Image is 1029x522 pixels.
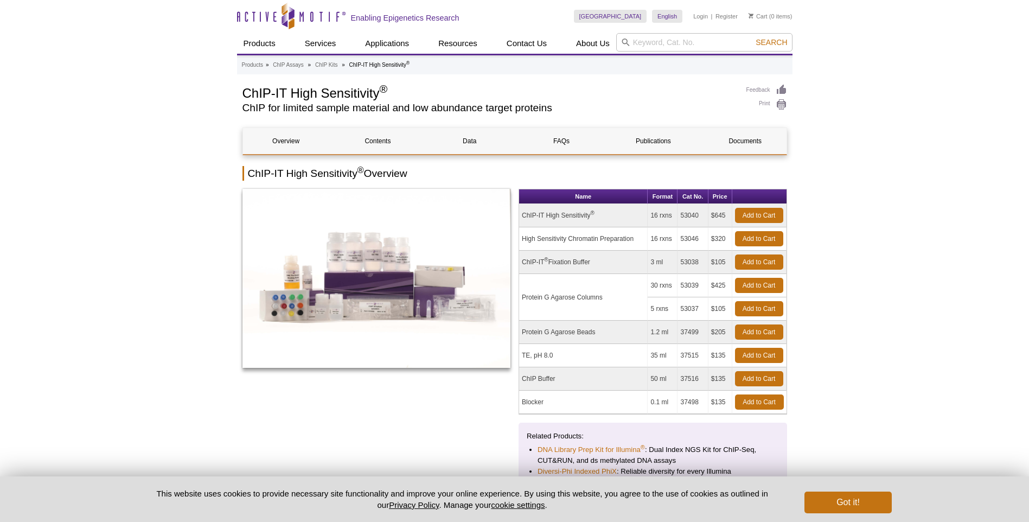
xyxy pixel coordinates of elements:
a: Add to Cart [735,348,783,363]
td: 53039 [678,274,708,297]
img: ChIP-IT High Sensitivity Kit [242,189,511,368]
td: 3 ml [648,251,678,274]
a: Cart [749,12,768,20]
li: » [342,62,345,68]
li: ChIP-IT High Sensitivity [349,62,410,68]
td: 0.1 ml [648,391,678,414]
a: DNA Library Prep Kit for Illumina® [538,444,645,455]
a: Products [242,60,263,70]
h2: ChIP for limited sample material and low abundance target proteins [242,103,736,113]
a: Add to Cart [735,254,783,270]
button: Got it! [804,492,891,513]
td: Protein G Agarose Columns [519,274,648,321]
li: » [308,62,311,68]
td: ChIP Buffer [519,367,648,391]
a: Feedback [746,84,787,96]
a: English [652,10,682,23]
span: Search [756,38,787,47]
a: Applications [359,33,416,54]
a: Print [746,99,787,111]
a: Services [298,33,343,54]
td: 30 rxns [648,274,678,297]
a: Add to Cart [735,394,784,410]
td: 53037 [678,297,708,321]
li: : Reliable diversity for every Illumina sequencing run [538,466,768,488]
td: 50 ml [648,367,678,391]
td: ChIP-IT Fixation Buffer [519,251,648,274]
td: TE, pH 8.0 [519,344,648,367]
td: $320 [708,227,732,251]
a: Data [426,128,513,154]
a: About Us [570,33,616,54]
input: Keyword, Cat. No. [616,33,792,52]
td: Blocker [519,391,648,414]
a: Add to Cart [735,324,783,340]
td: $135 [708,344,732,367]
a: Products [237,33,282,54]
td: 37498 [678,391,708,414]
a: Add to Cart [735,278,783,293]
sup: ® [544,257,548,263]
sup: ® [379,83,387,95]
td: $135 [708,391,732,414]
a: Add to Cart [735,301,783,316]
sup: ® [406,60,410,66]
a: Login [693,12,708,20]
td: 5 rxns [648,297,678,321]
a: Add to Cart [735,208,783,223]
td: 37515 [678,344,708,367]
a: Documents [702,128,788,154]
td: 53038 [678,251,708,274]
button: Search [752,37,790,47]
img: Your Cart [749,13,753,18]
th: Cat No. [678,189,708,204]
a: [GEOGRAPHIC_DATA] [574,10,647,23]
td: $425 [708,274,732,297]
li: (0 items) [749,10,792,23]
a: Publications [610,128,696,154]
th: Name [519,189,648,204]
td: 35 ml [648,344,678,367]
a: ChIP Kits [315,60,338,70]
a: Contact Us [500,33,553,54]
li: | [711,10,713,23]
a: FAQs [518,128,604,154]
a: Add to Cart [735,371,783,386]
td: Protein G Agarose Beads [519,321,648,344]
td: 16 rxns [648,204,678,227]
a: ChIP Assays [273,60,304,70]
td: High Sensitivity Chromatin Preparation [519,227,648,251]
td: $135 [708,367,732,391]
h1: ChIP-IT High Sensitivity [242,84,736,100]
td: $645 [708,204,732,227]
li: » [266,62,269,68]
a: Privacy Policy [389,500,439,510]
p: Related Products: [527,431,779,442]
td: $105 [708,297,732,321]
th: Format [648,189,678,204]
button: cookie settings [491,500,545,510]
sup: ® [591,210,595,216]
td: $105 [708,251,732,274]
td: $205 [708,321,732,344]
td: 1.2 ml [648,321,678,344]
sup: ® [357,165,364,175]
sup: ® [641,444,645,450]
td: 53046 [678,227,708,251]
a: Diversi-Phi Indexed PhiX [538,466,617,477]
td: ChIP-IT High Sensitivity [519,204,648,227]
a: Resources [432,33,484,54]
a: Contents [335,128,421,154]
a: Add to Cart [735,231,783,246]
td: 16 rxns [648,227,678,251]
td: 37499 [678,321,708,344]
h2: Enabling Epigenetics Research [351,13,459,23]
li: : Dual Index NGS Kit for ChIP-Seq, CUT&RUN, and ds methylated DNA assays [538,444,768,466]
h2: ChIP-IT High Sensitivity Overview [242,166,787,181]
th: Price [708,189,732,204]
a: Register [715,12,738,20]
td: 37516 [678,367,708,391]
p: This website uses cookies to provide necessary site functionality and improve your online experie... [138,488,787,511]
a: Overview [243,128,329,154]
td: 53040 [678,204,708,227]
